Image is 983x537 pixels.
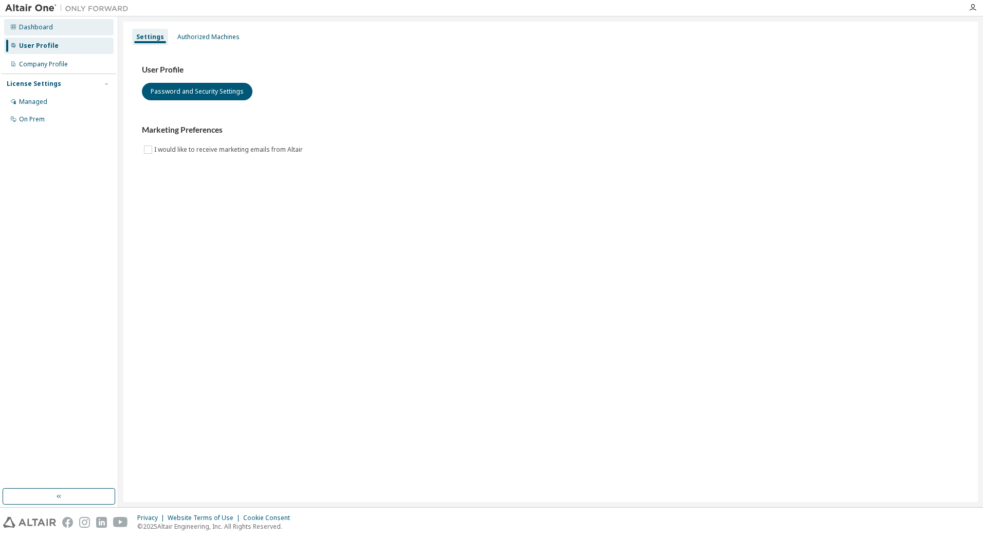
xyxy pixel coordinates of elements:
[243,514,296,522] div: Cookie Consent
[137,514,168,522] div: Privacy
[142,65,959,75] h3: User Profile
[136,33,164,41] div: Settings
[19,115,45,123] div: On Prem
[137,522,296,531] p: © 2025 Altair Engineering, Inc. All Rights Reserved.
[19,60,68,68] div: Company Profile
[5,3,134,13] img: Altair One
[142,125,959,135] h3: Marketing Preferences
[19,42,59,50] div: User Profile
[3,517,56,528] img: altair_logo.svg
[142,83,252,100] button: Password and Security Settings
[154,144,305,156] label: I would like to receive marketing emails from Altair
[177,33,240,41] div: Authorized Machines
[96,517,107,528] img: linkedin.svg
[168,514,243,522] div: Website Terms of Use
[19,23,53,31] div: Dashboard
[79,517,90,528] img: instagram.svg
[62,517,73,528] img: facebook.svg
[19,98,47,106] div: Managed
[113,517,128,528] img: youtube.svg
[7,80,61,88] div: License Settings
